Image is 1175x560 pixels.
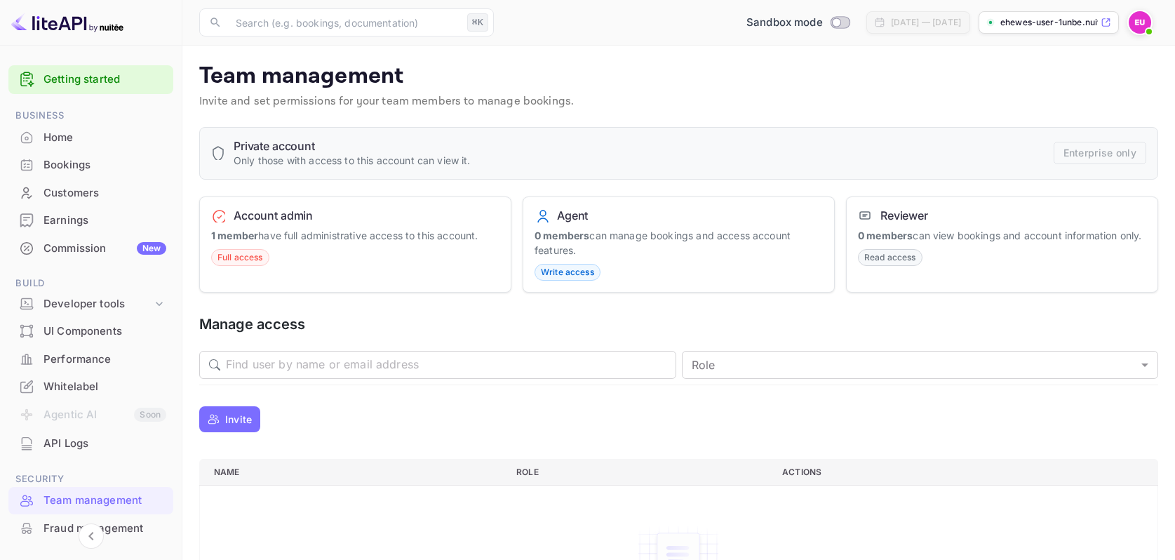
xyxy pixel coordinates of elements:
div: UI Components [43,324,166,340]
p: can view bookings and account information only. [858,228,1146,243]
a: CommissionNew [8,235,173,261]
div: API Logs [43,436,166,452]
div: Bookings [43,157,166,173]
strong: 0 members [535,229,589,241]
span: Business [8,108,173,124]
div: New [137,242,166,255]
a: Customers [8,180,173,206]
div: Bookings [8,152,173,179]
a: Earnings [8,207,173,233]
a: Fraud management [8,515,173,541]
strong: 1 member [211,229,258,241]
a: UI Components [8,318,173,344]
h6: Agent [557,208,588,222]
a: Performance [8,346,173,372]
p: Invite and set permissions for your team members to manage bookings. [199,93,1158,110]
div: Home [43,130,166,146]
div: Home [8,124,173,152]
a: Team management [8,487,173,513]
th: Actions [771,459,1157,485]
button: Collapse navigation [79,524,104,549]
div: Performance [8,346,173,373]
p: ehewes-user-1unbe.nuit... [1000,16,1098,29]
div: Whitelabel [8,373,173,401]
strong: 0 members [858,229,913,241]
div: Fraud management [43,521,166,537]
div: Switch to Production mode [741,15,855,31]
a: Whitelabel [8,373,173,399]
span: Read access [859,251,922,264]
div: Customers [43,185,166,201]
div: Getting started [8,65,173,94]
div: UI Components [8,318,173,345]
div: Performance [43,352,166,368]
div: Team management [8,487,173,514]
input: Find user by name or email address [226,351,676,379]
div: API Logs [8,430,173,458]
div: CommissionNew [8,235,173,262]
div: Commission [43,241,166,257]
p: have full administrative access to this account. [211,228,499,243]
span: Security [8,472,173,487]
div: [DATE] — [DATE] [891,16,961,29]
p: can manage bookings and access account features. [535,228,823,258]
span: Build [8,276,173,291]
span: Full access [212,251,269,264]
h5: Manage access [199,315,1158,334]
div: Developer tools [43,296,152,312]
h6: Reviewer [880,208,928,222]
div: Customers [8,180,173,207]
div: Whitelabel [43,379,166,395]
h6: Private account [234,139,471,153]
p: Invite [225,412,252,427]
div: Fraud management [8,515,173,542]
div: Earnings [43,213,166,229]
th: Name [200,459,506,485]
a: Getting started [43,72,166,88]
a: Home [8,124,173,150]
div: Earnings [8,207,173,234]
span: Sandbox mode [746,15,823,31]
div: Team management [43,493,166,509]
th: Role [505,459,771,485]
h6: Account admin [234,208,313,222]
div: ⌘K [467,13,488,32]
img: Ehewes User [1129,11,1151,34]
span: Write access [535,266,600,279]
img: LiteAPI logo [11,11,123,34]
div: Developer tools [8,292,173,316]
button: Invite [199,406,260,432]
a: Bookings [8,152,173,178]
p: Only those with access to this account can view it. [234,153,471,168]
input: Search (e.g. bookings, documentation) [227,8,462,36]
a: API Logs [8,430,173,456]
p: Team management [199,62,1158,91]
